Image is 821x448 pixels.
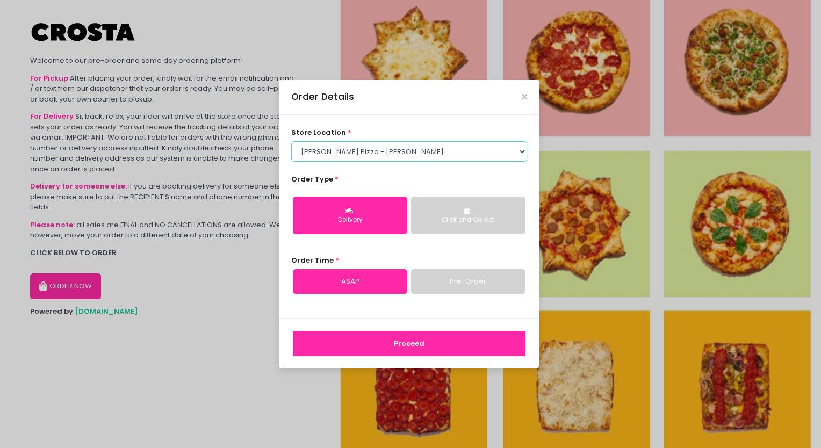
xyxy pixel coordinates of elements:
span: Order Time [291,255,334,265]
a: ASAP [293,269,407,294]
button: Close [522,94,527,99]
div: Click and Collect [419,215,518,225]
span: Order Type [291,174,333,184]
a: Pre-Order [411,269,525,294]
div: Delivery [300,215,400,225]
span: store location [291,127,346,138]
button: Delivery [293,197,407,234]
div: Order Details [291,90,354,104]
button: Click and Collect [411,197,525,234]
button: Proceed [293,331,525,357]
